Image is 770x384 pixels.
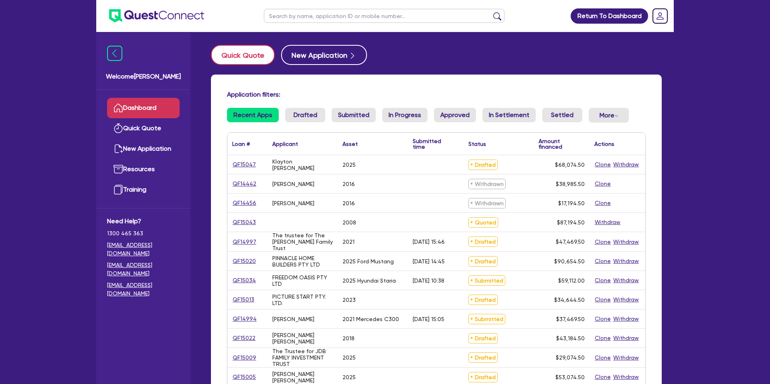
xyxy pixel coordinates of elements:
div: [PERSON_NAME] [272,316,314,322]
div: Submitted time [413,138,452,150]
a: Training [107,180,180,200]
a: Submitted [332,108,376,122]
a: New Application [107,139,180,159]
div: Asset [342,141,358,147]
input: Search by name, application ID or mobile number... [264,9,505,23]
a: [EMAIL_ADDRESS][DOMAIN_NAME] [107,261,180,278]
span: Withdrawn [468,179,506,189]
div: [PERSON_NAME] [272,200,314,206]
img: icon-menu-close [107,46,122,61]
button: Clone [594,314,611,323]
button: Dropdown toggle [589,108,629,123]
a: Quick Quote [211,45,281,65]
button: Withdraw [613,237,639,247]
button: Clone [594,276,611,285]
button: Withdraw [594,218,621,227]
img: resources [113,164,123,174]
span: $53,074.50 [555,374,585,380]
div: Status [468,141,486,147]
div: [DATE] 15:05 [413,316,444,322]
div: Loan # [232,141,250,147]
div: 2025 [342,354,356,361]
a: QF15009 [232,353,257,362]
div: 2021 Mercedes C300 [342,316,399,322]
div: 2025 [342,162,356,168]
span: Quoted [468,217,498,228]
a: Resources [107,159,180,180]
button: Withdraw [613,314,639,323]
button: New Application [281,45,367,65]
button: Clone [594,160,611,169]
span: Drafted [468,236,498,247]
span: Welcome [PERSON_NAME] [106,72,181,81]
div: 2016 [342,181,355,187]
span: Drafted [468,352,498,363]
img: quick-quote [113,123,123,133]
img: quest-connect-logo-blue [109,9,204,22]
button: Clone [594,353,611,362]
img: new-application [113,144,123,154]
span: $37,469.50 [556,316,585,322]
a: In Settlement [482,108,536,122]
span: $87,194.50 [557,219,585,226]
a: Recent Apps [227,108,279,122]
span: Drafted [468,372,498,382]
div: The Trustee for JDB FAMILY INVESTMENT TRUST [272,348,333,367]
div: 2025 Ford Mustang [342,258,394,265]
a: QF14442 [232,179,257,188]
span: Drafted [468,256,498,267]
a: QF14456 [232,198,257,208]
div: PICTURE START PTY. LTD. [272,293,333,306]
span: $38,985.50 [556,181,585,187]
div: FREEDOM OASIS PTY LTD [272,274,333,287]
button: Withdraw [613,160,639,169]
a: Settled [542,108,582,122]
button: Withdraw [613,295,639,304]
button: Quick Quote [211,45,275,65]
a: Return To Dashboard [571,8,648,24]
a: Approved [434,108,476,122]
button: Clone [594,179,611,188]
span: $17,194.50 [558,200,585,206]
div: 2025 [342,374,356,380]
div: Klayton [PERSON_NAME] [272,158,333,171]
button: Clone [594,237,611,247]
span: Submitted [468,275,505,286]
div: 2025 Hyundai Staria [342,277,396,284]
button: Withdraw [613,276,639,285]
span: 1300 465 363 [107,229,180,238]
span: Drafted [468,295,498,305]
div: 2021 [342,238,355,245]
a: In Progress [382,108,428,122]
button: Withdraw [613,372,639,382]
a: Dashboard [107,98,180,118]
div: Actions [594,141,614,147]
button: Clone [594,295,611,304]
a: QF15043 [232,218,256,227]
a: QF15034 [232,276,256,285]
span: Need Help? [107,216,180,226]
div: 2018 [342,335,355,342]
div: [PERSON_NAME] [272,181,314,187]
div: 2008 [342,219,356,226]
a: QF15020 [232,257,256,266]
span: $29,074.50 [556,354,585,361]
div: [DATE] 14:45 [413,258,445,265]
button: Withdraw [613,353,639,362]
div: [PERSON_NAME] [PERSON_NAME] [272,332,333,345]
div: The trustee for The [PERSON_NAME] Family Trust [272,232,333,251]
div: 2016 [342,200,355,206]
span: $43,184.50 [556,335,585,342]
button: Clone [594,333,611,343]
a: [EMAIL_ADDRESS][DOMAIN_NAME] [107,241,180,258]
span: Drafted [468,160,498,170]
a: QF15013 [232,295,255,304]
a: QF15022 [232,333,256,343]
div: [DATE] 15:46 [413,238,445,245]
a: Drafted [285,108,325,122]
button: Clone [594,257,611,266]
a: QF15005 [232,372,256,382]
div: Amount financed [539,138,585,150]
a: QF14994 [232,314,257,323]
